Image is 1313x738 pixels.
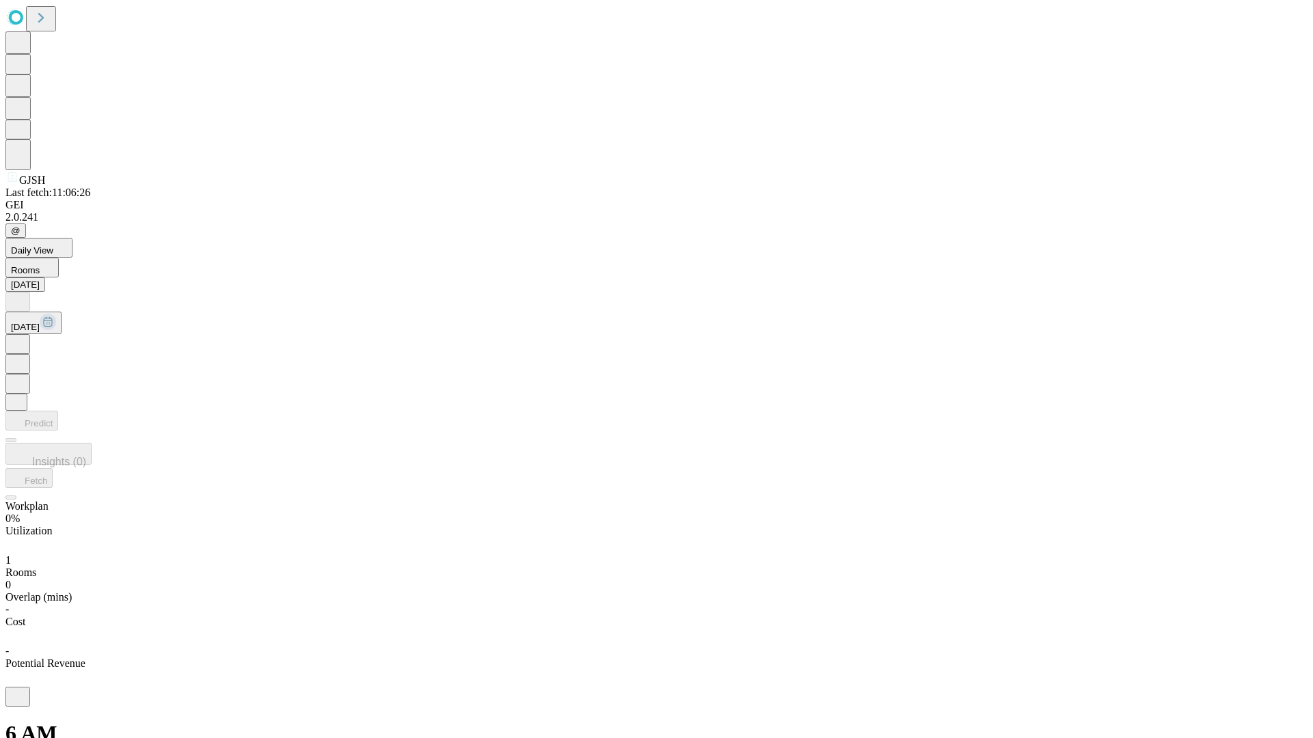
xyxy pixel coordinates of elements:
button: Daily View [5,238,72,258]
span: 0 [5,579,11,590]
div: 2.0.241 [5,211,1308,223]
span: @ [11,225,21,236]
span: GJSH [19,174,45,186]
div: GEI [5,199,1308,211]
button: Predict [5,411,58,430]
button: Rooms [5,258,59,277]
span: [DATE] [11,322,40,332]
span: Rooms [11,265,40,275]
span: Rooms [5,566,36,578]
span: Last fetch: 11:06:26 [5,187,90,198]
button: [DATE] [5,312,62,334]
span: Workplan [5,500,49,512]
button: Fetch [5,468,53,488]
span: Potential Revenue [5,657,85,669]
span: Daily View [11,245,53,256]
span: - [5,603,9,615]
span: 0% [5,512,20,524]
button: [DATE] [5,277,45,292]
span: 1 [5,554,11,566]
span: - [5,645,9,657]
button: @ [5,223,26,238]
button: Insights (0) [5,443,92,465]
span: Utilization [5,525,52,536]
span: Insights (0) [32,456,86,467]
span: Cost [5,616,25,627]
span: Overlap (mins) [5,591,72,603]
